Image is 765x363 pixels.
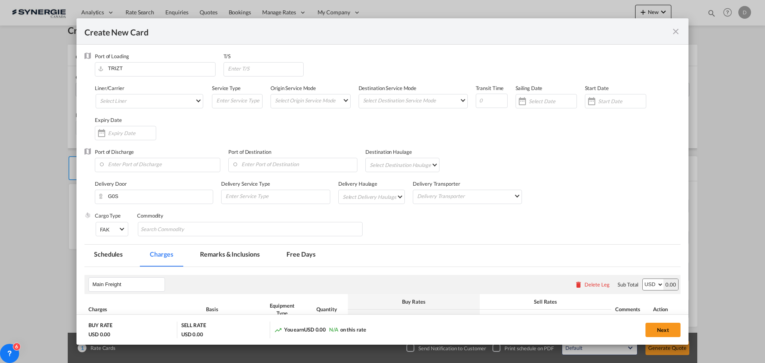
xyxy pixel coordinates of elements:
md-icon: icon-close fg-AAA8AD m-0 pointer [671,27,681,36]
md-select: Select Destination Service Mode [362,94,467,106]
md-select: Select Destination Haulage [369,158,439,171]
md-select: Select Delivery Haulage [342,190,405,203]
div: Sub Total [618,281,638,288]
md-tab-item: Schedules [84,245,132,267]
th: Unit Price [348,310,414,325]
label: Cargo Type [95,212,121,219]
md-icon: icon-delete [575,281,583,288]
img: cargo.png [84,212,91,218]
md-icon: icon-trending-up [274,326,282,334]
div: Basis [206,306,255,313]
th: Amount [545,310,611,325]
input: Enter Port of Destination [232,158,357,170]
span: USD 0.00 [304,326,326,333]
label: Origin Service Mode [271,85,316,91]
md-pagination-wrapper: Use the left and right arrow keys to navigate between tabs [84,245,333,267]
div: Create New Card [84,26,671,36]
input: Enter Service Type [216,94,262,106]
label: Destination Haulage [365,149,412,155]
label: Commodity [137,212,163,219]
input: Start Date [598,98,646,104]
button: Next [645,323,681,337]
input: Select Date [529,98,577,104]
label: Delivery Haulage [338,181,377,187]
button: Delete Leg [575,281,610,288]
div: Quantity [310,306,344,313]
input: Leg Name [92,279,165,290]
label: Delivery Service Type [221,181,270,187]
md-chips-wrap: Chips container with autocompletion. Enter the text area, type text to search, and then use the u... [138,222,363,236]
div: BUY RATE [88,322,112,331]
th: Action [649,294,681,325]
div: Buy Rates [352,298,476,305]
label: Port of Discharge [95,149,134,155]
span: N/A [329,326,338,333]
label: Port of Loading [95,53,129,59]
label: Start Date [585,85,609,91]
md-select: Select Cargo type: FAK [96,222,128,236]
md-select: Select Origin Service Mode [274,94,350,106]
input: Expiry Date [108,130,156,136]
label: T/S [224,53,231,59]
label: Sailing Date [516,85,543,91]
div: You earn on this rate [274,326,366,334]
md-tab-item: Free Days [277,245,325,267]
label: Liner/Carrier [95,85,124,91]
th: Unit Price [480,310,545,325]
div: Charges [88,306,198,313]
th: Comments [611,294,649,325]
md-dialog: Create New CardPort ... [76,18,688,345]
label: Delivery Door [95,181,127,187]
label: Transit Time [476,85,504,91]
th: Amount [414,310,479,325]
md-select: Delivery Transporter [416,190,522,202]
div: USD 0.00 [181,331,203,338]
label: Service Type [212,85,241,91]
div: FAK [100,226,110,233]
label: Delivery Transporter [413,181,460,187]
input: Enter T/S [227,63,304,75]
div: SELL RATE [181,322,206,331]
input: Enter Service Type [225,190,330,202]
md-select: Select Liner [96,94,203,108]
input: Search Commodity [141,223,214,236]
div: 0.00 [663,279,678,290]
label: Destination Service Mode [359,85,417,91]
div: Delete Leg [585,281,610,288]
input: 0 [476,94,508,108]
input: Enter Port of Loading [99,63,215,75]
label: Port of Destination [228,149,271,155]
div: Equipment Type [263,302,302,316]
input: Enter Delivery Door [99,190,213,202]
div: Sell Rates [484,298,608,305]
md-tab-item: Charges [140,245,182,267]
md-tab-item: Remarks & Inclusions [190,245,269,267]
div: USD 0.00 [88,331,110,338]
input: Enter Port of Discharge [99,158,220,170]
label: Expiry Date [95,117,122,123]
